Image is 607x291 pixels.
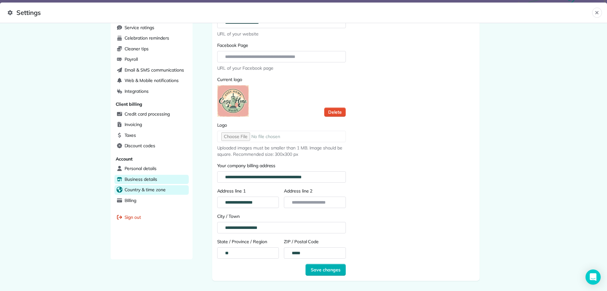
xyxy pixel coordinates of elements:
[114,66,189,75] a: Email & SMS communications
[217,122,346,128] label: Logo
[125,35,169,41] span: Celebration reminders
[114,110,189,119] a: Credit card processing
[125,56,138,62] span: Payroll
[114,44,189,54] a: Cleaner tips
[217,31,346,37] span: URL of your website
[114,87,189,96] a: Integrations
[217,162,346,169] label: Your company billing address
[217,85,249,117] img: Current logo
[125,132,136,138] span: Taxes
[125,77,179,84] span: Web & Mobile notifications
[125,67,184,73] span: Email & SMS communications
[586,269,601,285] div: Open Intercom Messenger
[217,65,346,71] span: URL of your Facebook page
[116,156,133,162] span: Account
[284,238,346,245] label: ZIP / Postal Code
[125,187,166,193] span: Country & time zone
[328,109,342,115] span: Delete
[217,145,346,157] span: Uploaded images must be smaller than 1 MB. Image should be square. Recommended size: 300x300 px
[114,185,189,195] a: Country & time zone
[114,23,189,33] a: Service ratings
[125,176,157,182] span: Business details
[217,76,249,83] label: Current logo
[125,142,155,149] span: Discount codes
[114,76,189,85] a: Web & Mobile notifications
[114,131,189,140] a: Taxes
[8,8,592,18] span: Settings
[125,46,149,52] span: Cleaner tips
[217,188,279,194] label: Address line 1
[114,213,189,222] a: Sign out
[125,214,141,220] span: Sign out
[116,101,142,107] span: Client billing
[217,213,346,219] label: City / Town
[125,24,154,31] span: Service ratings
[324,107,346,117] button: Delete
[125,88,149,94] span: Integrations
[125,197,137,204] span: Billing
[311,267,340,273] span: Save changes
[114,164,189,174] a: Personal details
[114,141,189,151] a: Discount codes
[217,238,279,245] label: State / Province / Region
[305,264,346,276] button: Save changes
[217,42,346,48] label: Facebook Page
[114,196,189,206] a: Billing
[592,8,602,18] button: Close
[125,111,170,117] span: Credit card processing
[125,121,142,128] span: Invoicing
[114,120,189,130] a: Invoicing
[125,165,156,172] span: Personal details
[114,34,189,43] a: Celebration reminders
[284,188,346,194] label: Address line 2
[114,55,189,64] a: Payroll
[114,175,189,184] a: Business details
